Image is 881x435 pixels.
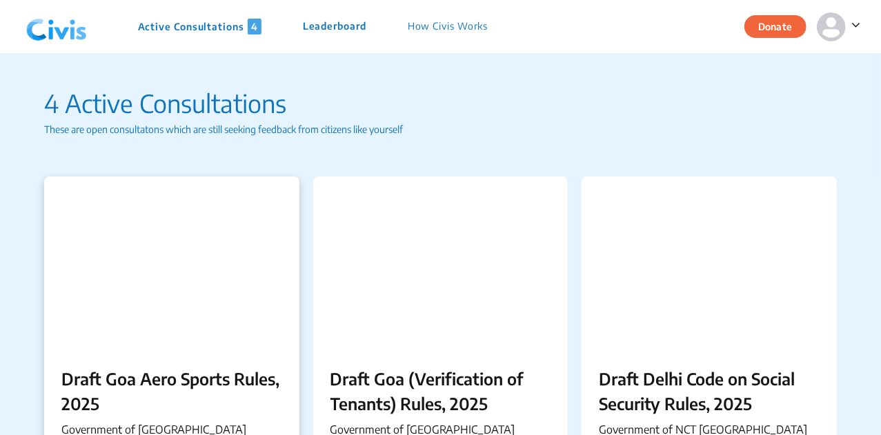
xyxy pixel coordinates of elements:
[599,366,820,416] p: Draft Delhi Code on Social Security Rules, 2025
[61,366,282,416] p: Draft Goa Aero Sports Rules, 2025
[248,19,261,34] span: 4
[817,12,846,41] img: person-default.svg
[744,15,806,38] button: Donate
[303,19,366,34] p: Leaderboard
[21,6,92,48] img: navlogo.png
[44,85,837,122] p: 4 Active Consultations
[744,19,817,32] a: Donate
[330,366,551,416] p: Draft Goa (Verification of Tenants) Rules, 2025
[408,19,488,34] p: How Civis Works
[138,19,261,34] p: Active Consultations
[44,122,837,136] p: These are open consultatons which are still seeking feedback from citizens like yourself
